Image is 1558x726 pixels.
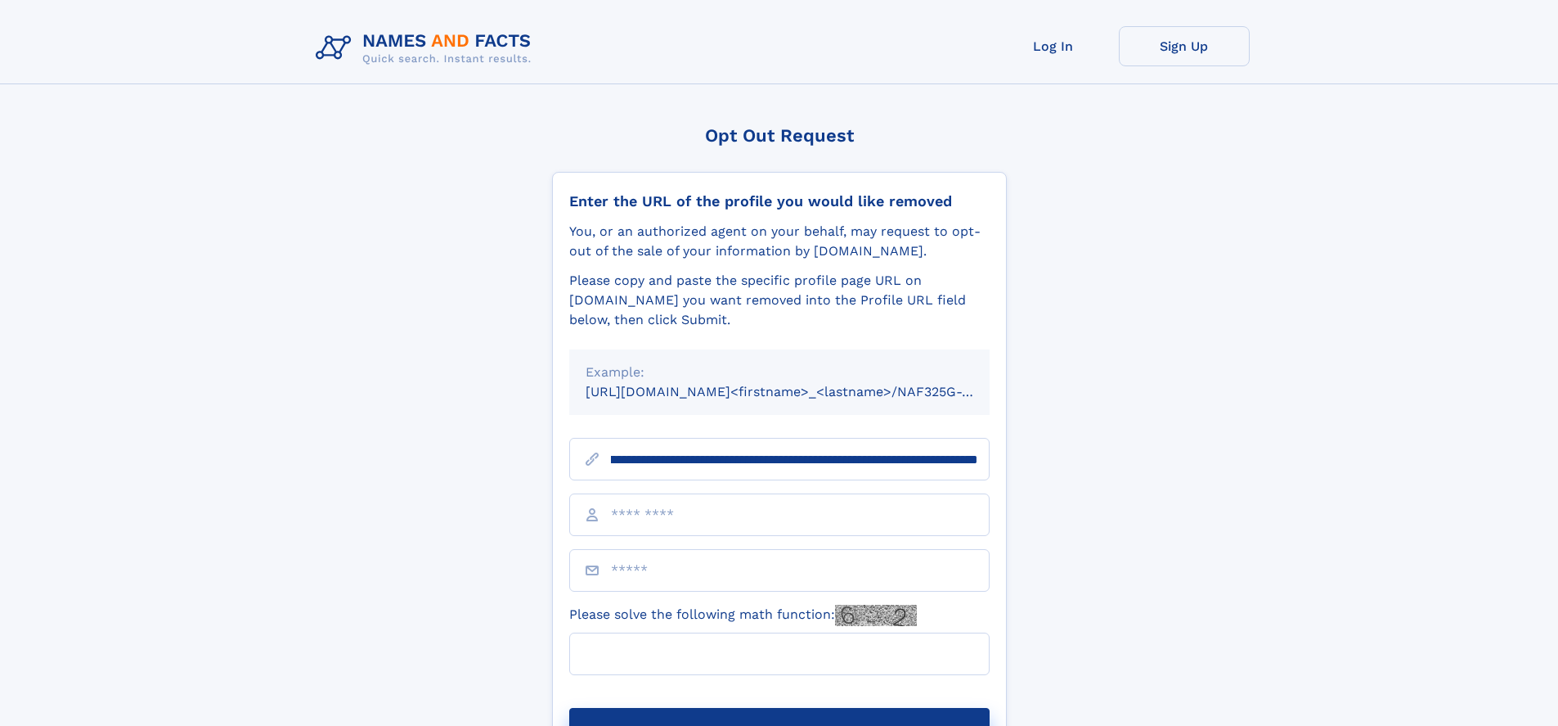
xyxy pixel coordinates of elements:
[552,125,1007,146] div: Opt Out Request
[309,26,545,70] img: Logo Names and Facts
[569,271,990,330] div: Please copy and paste the specific profile page URL on [DOMAIN_NAME] you want removed into the Pr...
[988,26,1119,66] a: Log In
[569,222,990,261] div: You, or an authorized agent on your behalf, may request to opt-out of the sale of your informatio...
[569,192,990,210] div: Enter the URL of the profile you would like removed
[569,605,917,626] label: Please solve the following math function:
[586,363,973,382] div: Example:
[1119,26,1250,66] a: Sign Up
[586,384,1021,399] small: [URL][DOMAIN_NAME]<firstname>_<lastname>/NAF325G-xxxxxxxx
